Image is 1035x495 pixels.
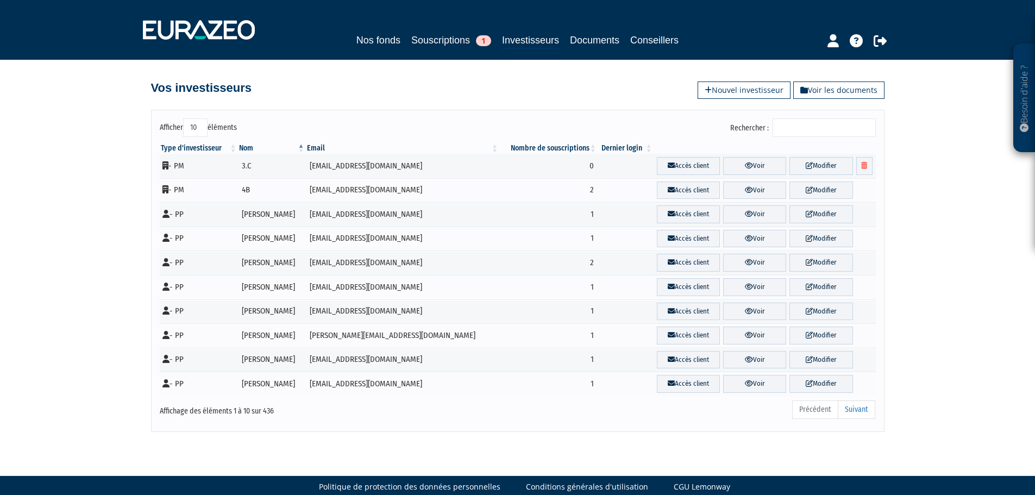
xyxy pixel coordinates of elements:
a: Modifier [789,327,852,344]
a: Voir [723,254,786,272]
a: Conditions générales d'utilisation [526,481,648,492]
label: Rechercher : [730,118,876,137]
td: [EMAIL_ADDRESS][DOMAIN_NAME] [306,348,499,372]
a: Modifier [789,278,852,296]
a: Voir [723,351,786,369]
a: Souscriptions1 [411,33,491,48]
a: Voir [723,375,786,393]
a: Nos fonds [356,33,400,48]
a: Conseillers [630,33,679,48]
a: Modifier [789,351,852,369]
td: 1 [499,227,598,251]
a: Supprimer [856,157,873,175]
a: Politique de protection des données personnelles [319,481,500,492]
td: - PP [160,275,238,299]
a: Accès client [657,303,720,321]
a: Voir [723,157,786,175]
a: Accès client [657,327,720,344]
td: [PERSON_NAME][EMAIL_ADDRESS][DOMAIN_NAME] [306,323,499,348]
a: CGU Lemonway [674,481,730,492]
a: Accès client [657,278,720,296]
td: [EMAIL_ADDRESS][DOMAIN_NAME] [306,154,499,178]
a: Accès client [657,181,720,199]
td: 0 [499,154,598,178]
td: [PERSON_NAME] [238,372,306,396]
td: [PERSON_NAME] [238,227,306,251]
td: [PERSON_NAME] [238,348,306,372]
td: - PP [160,250,238,275]
a: Modifier [789,375,852,393]
input: Rechercher : [773,118,876,137]
select: Afficheréléments [183,118,208,137]
td: 1 [499,275,598,299]
td: 3.C [238,154,306,178]
a: Modifier [789,205,852,223]
td: 2 [499,250,598,275]
a: Voir [723,327,786,344]
a: Accès client [657,254,720,272]
a: Accès client [657,351,720,369]
img: 1732889491-logotype_eurazeo_blanc_rvb.png [143,20,255,40]
a: Suivant [838,400,875,419]
a: Modifier [789,254,852,272]
td: 1 [499,348,598,372]
div: Affichage des éléments 1 à 10 sur 436 [160,399,449,417]
a: Voir [723,205,786,223]
th: &nbsp; [654,143,876,154]
th: Nombre de souscriptions : activer pour trier la colonne par ordre croissant [499,143,598,154]
td: - PM [160,178,238,203]
td: [PERSON_NAME] [238,299,306,324]
a: Documents [570,33,619,48]
td: 2 [499,178,598,203]
th: Email : activer pour trier la colonne par ordre croissant [306,143,499,154]
td: - PP [160,202,238,227]
td: 1 [499,202,598,227]
a: Voir [723,278,786,296]
a: Accès client [657,157,720,175]
td: [EMAIL_ADDRESS][DOMAIN_NAME] [306,202,499,227]
td: 1 [499,323,598,348]
td: 1 [499,372,598,396]
th: Nom : activer pour trier la colonne par ordre d&eacute;croissant [238,143,306,154]
span: 1 [476,35,491,46]
td: [EMAIL_ADDRESS][DOMAIN_NAME] [306,299,499,324]
a: Voir [723,303,786,321]
td: [PERSON_NAME] [238,250,306,275]
a: Modifier [789,181,852,199]
td: - PM [160,154,238,178]
a: Accès client [657,375,720,393]
td: [EMAIL_ADDRESS][DOMAIN_NAME] [306,275,499,299]
td: 4B [238,178,306,203]
label: Afficher éléments [160,118,237,137]
td: - PP [160,372,238,396]
td: [EMAIL_ADDRESS][DOMAIN_NAME] [306,250,499,275]
td: - PP [160,227,238,251]
td: - PP [160,348,238,372]
a: Voir [723,230,786,248]
td: [EMAIL_ADDRESS][DOMAIN_NAME] [306,178,499,203]
a: Investisseurs [502,33,559,49]
td: [EMAIL_ADDRESS][DOMAIN_NAME] [306,372,499,396]
a: Nouvel investisseur [698,82,791,99]
th: Dernier login : activer pour trier la colonne par ordre croissant [598,143,654,154]
a: Accès client [657,230,720,248]
p: Besoin d'aide ? [1018,49,1031,147]
td: [PERSON_NAME] [238,202,306,227]
td: 1 [499,299,598,324]
th: Type d'investisseur : activer pour trier la colonne par ordre croissant [160,143,238,154]
h4: Vos investisseurs [151,82,252,95]
a: Accès client [657,205,720,223]
a: Modifier [789,230,852,248]
td: [EMAIL_ADDRESS][DOMAIN_NAME] [306,227,499,251]
a: Modifier [789,157,852,175]
td: - PP [160,323,238,348]
td: [PERSON_NAME] [238,323,306,348]
a: Voir [723,181,786,199]
a: Modifier [789,303,852,321]
td: - PP [160,299,238,324]
td: [PERSON_NAME] [238,275,306,299]
a: Voir les documents [793,82,885,99]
